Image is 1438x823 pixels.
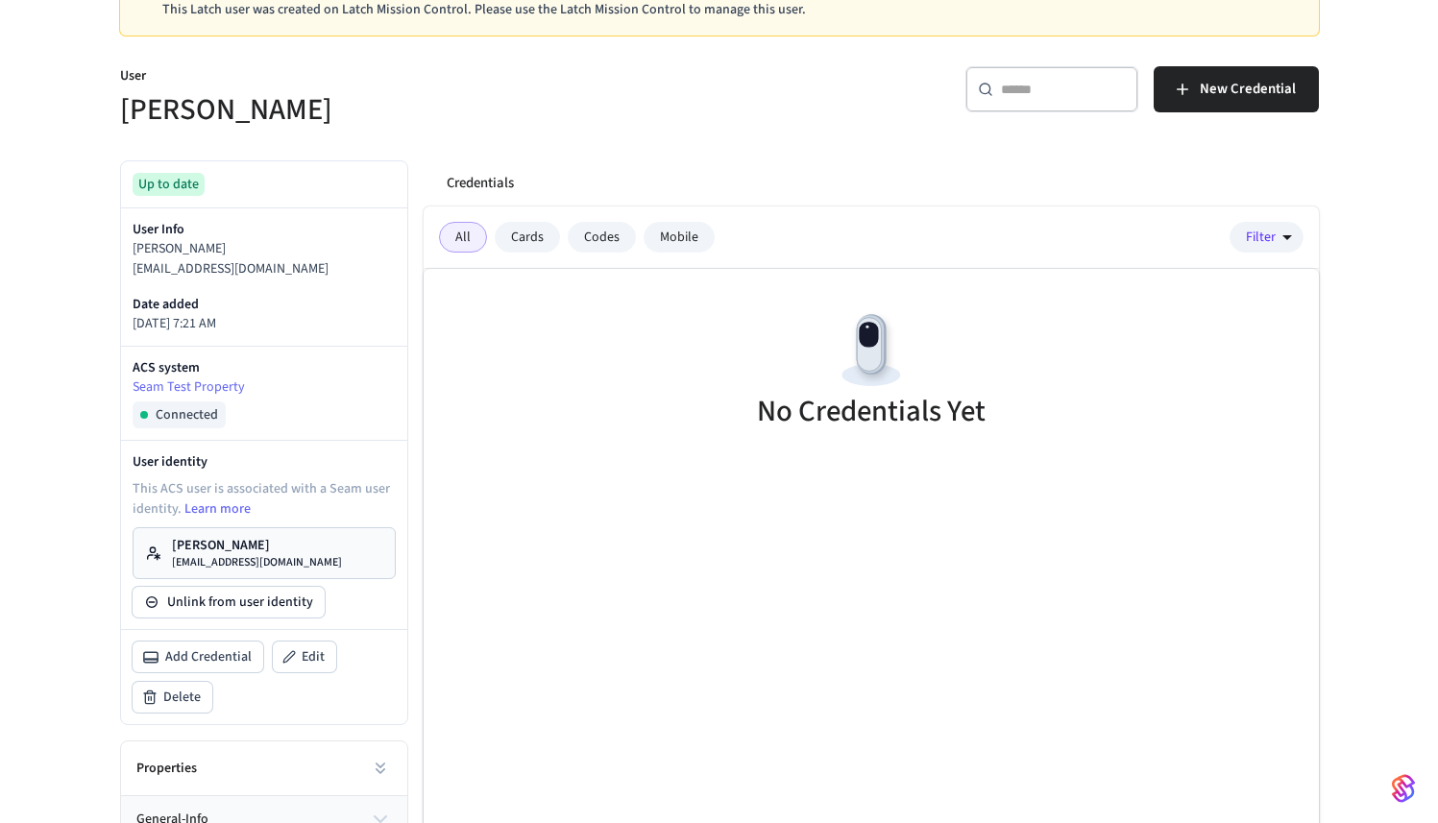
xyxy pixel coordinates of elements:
button: Credentials [431,160,529,206]
p: User Info [133,220,396,239]
button: Edit [273,641,336,672]
p: [EMAIL_ADDRESS][DOMAIN_NAME] [172,555,342,570]
span: Delete [163,688,201,707]
button: New Credential [1154,66,1319,112]
button: Delete [133,682,212,713]
button: Unlink from user identity [133,587,325,617]
p: [EMAIL_ADDRESS][DOMAIN_NAME] [133,259,396,279]
p: User identity [133,452,396,472]
div: Mobile [644,222,715,253]
p: [DATE] 7:21 AM [133,314,396,334]
p: Date added [133,295,396,314]
p: ACS system [133,358,396,377]
span: Connected [156,405,218,424]
h2: Properties [136,759,197,778]
div: Codes [568,222,636,253]
a: Seam Test Property [133,377,396,398]
span: New Credential [1200,77,1296,102]
div: Cards [495,222,560,253]
h5: No Credentials Yet [757,392,986,431]
p: [PERSON_NAME] [172,536,342,555]
div: Up to date [133,173,205,196]
button: Filter [1230,222,1304,253]
p: User [120,66,708,90]
p: This ACS user is associated with a Seam user identity. [133,479,396,520]
p: [PERSON_NAME] [133,239,396,259]
a: Learn more [184,499,251,519]
img: Devices Empty State [828,307,914,394]
a: [PERSON_NAME][EMAIL_ADDRESS][DOMAIN_NAME] [133,527,396,579]
h5: [PERSON_NAME] [120,90,708,130]
div: All [439,222,487,253]
span: Edit [302,647,325,666]
img: SeamLogoGradient.69752ec5.svg [1392,773,1415,804]
span: Add Credential [165,647,252,666]
button: Add Credential [133,641,263,672]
